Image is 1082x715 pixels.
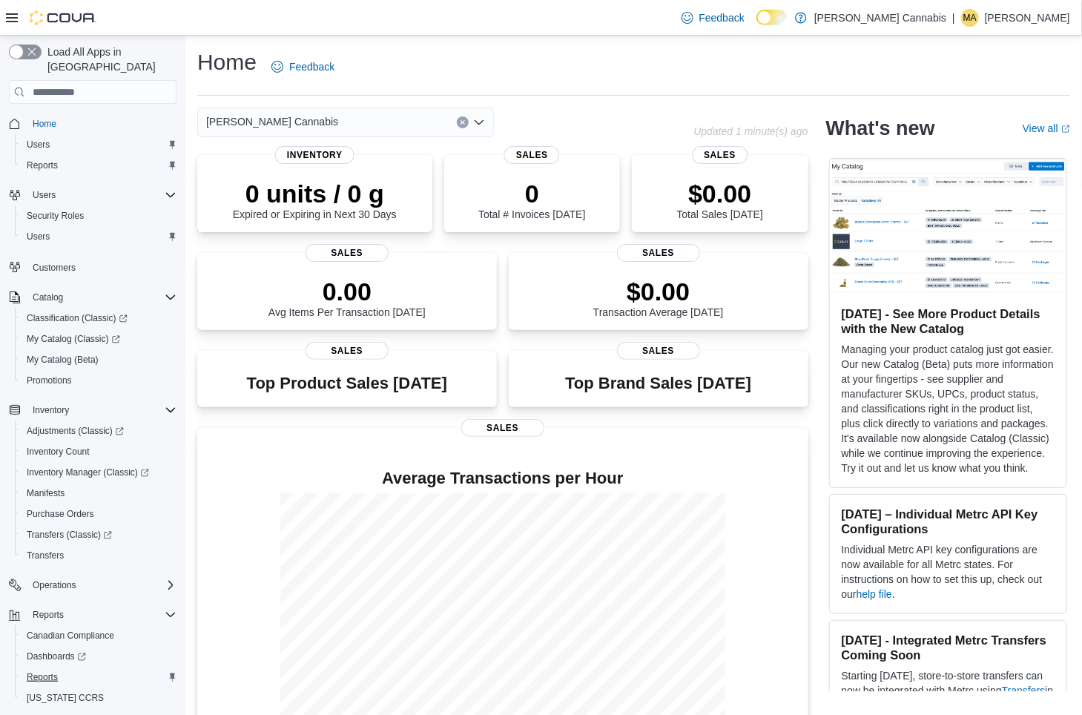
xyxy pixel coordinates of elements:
span: Sales [306,342,389,360]
div: Mike Ainsworth [961,9,979,27]
span: Sales [617,244,700,262]
span: My Catalog (Beta) [21,351,177,369]
a: Inventory Count [21,443,96,461]
span: Canadian Compliance [27,630,114,642]
span: Reports [27,159,58,171]
a: Canadian Compliance [21,627,120,645]
button: Inventory Count [15,441,182,462]
button: Users [3,185,182,205]
span: Manifests [21,484,177,502]
span: Dashboards [27,650,86,662]
button: My Catalog (Beta) [15,349,182,370]
span: Reports [21,156,177,174]
a: Customers [27,259,82,277]
a: Dashboards [15,646,182,667]
button: Purchase Orders [15,504,182,524]
div: Transaction Average [DATE] [593,277,724,318]
button: Open list of options [473,116,485,128]
div: Total # Invoices [DATE] [478,179,585,220]
div: Avg Items Per Transaction [DATE] [268,277,426,318]
h3: [DATE] – Individual Metrc API Key Configurations [842,507,1055,536]
span: Users [27,139,50,151]
a: Adjustments (Classic) [15,421,182,441]
p: Individual Metrc API key configurations are now available for all Metrc states. For instructions ... [842,542,1055,602]
a: My Catalog (Classic) [21,330,126,348]
a: Home [27,115,62,133]
h2: What's new [826,116,935,140]
p: Updated 1 minute(s) ago [693,125,808,137]
span: Reports [21,668,177,686]
p: 0 [478,179,585,208]
h1: Home [197,47,257,77]
button: Reports [3,604,182,625]
h3: [DATE] - See More Product Details with the New Catalog [842,306,1055,336]
span: Inventory Count [27,446,90,458]
span: Transfers (Classic) [27,529,112,541]
button: Customers [3,256,182,277]
span: Sales [306,244,389,262]
div: Expired or Expiring in Next 30 Days [233,179,397,220]
span: Inventory Manager (Classic) [21,464,177,481]
button: Users [15,134,182,155]
span: Adjustments (Classic) [21,422,177,440]
input: Dark Mode [756,10,788,25]
a: Users [21,228,56,246]
span: Sales [461,419,544,437]
span: Users [21,228,177,246]
button: Operations [3,575,182,596]
button: Users [27,186,62,204]
span: Adjustments (Classic) [27,425,124,437]
span: Classification (Classic) [21,309,177,327]
span: Home [33,118,56,130]
span: Inventory [27,401,177,419]
span: [US_STATE] CCRS [27,692,104,704]
img: Cova [30,10,96,25]
p: $0.00 [593,277,724,306]
span: Operations [27,576,177,594]
a: [US_STATE] CCRS [21,689,110,707]
a: Reports [21,668,64,686]
a: Transfers (Classic) [21,526,118,544]
a: help file [857,588,892,600]
button: Manifests [15,483,182,504]
a: Feedback [265,52,340,82]
span: Feedback [289,59,334,74]
a: Inventory Manager (Classic) [15,462,182,483]
a: Manifests [21,484,70,502]
span: Dashboards [21,648,177,665]
svg: External link [1061,125,1070,134]
h4: Average Transactions per Hour [209,469,796,487]
span: Feedback [699,10,745,25]
p: | [952,9,955,27]
button: Inventory [27,401,75,419]
a: Classification (Classic) [15,308,182,329]
a: Dashboards [21,648,92,665]
button: Reports [15,155,182,176]
a: Reports [21,156,64,174]
span: Security Roles [27,210,84,222]
button: Users [15,226,182,247]
button: Catalog [3,287,182,308]
span: Sales [617,342,700,360]
span: Manifests [27,487,65,499]
span: Operations [33,579,76,591]
span: Transfers [27,550,64,561]
span: Washington CCRS [21,689,177,707]
span: Classification (Classic) [27,312,128,324]
a: Promotions [21,372,78,389]
span: Purchase Orders [27,508,94,520]
p: 0.00 [268,277,426,306]
a: My Catalog (Beta) [21,351,105,369]
button: Transfers [15,545,182,566]
span: Inventory [275,146,354,164]
a: Transfers (Classic) [15,524,182,545]
button: Promotions [15,370,182,391]
span: Reports [27,671,58,683]
span: My Catalog (Classic) [27,333,120,345]
button: Security Roles [15,205,182,226]
a: Transfers [21,547,70,564]
span: Promotions [27,375,72,386]
span: Security Roles [21,207,177,225]
div: Total Sales [DATE] [677,179,763,220]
